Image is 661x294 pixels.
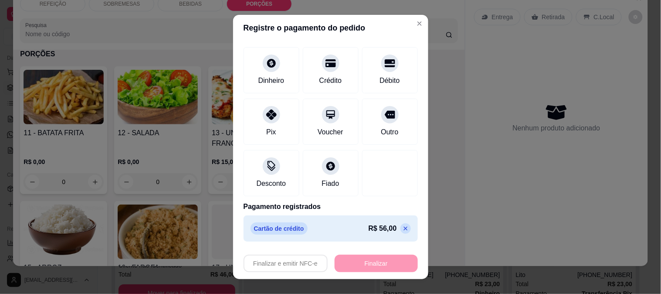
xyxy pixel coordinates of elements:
button: Close [413,17,427,31]
p: R$ 56,00 [369,223,397,234]
div: Fiado [322,178,339,189]
div: Dinheiro [258,75,285,86]
p: Pagamento registrados [244,202,418,212]
p: Cartão de crédito [251,222,308,235]
div: Crédito [319,75,342,86]
header: Registre o pagamento do pedido [233,15,428,41]
div: Voucher [318,127,343,137]
div: Pix [266,127,276,137]
div: Débito [380,75,400,86]
div: Outro [381,127,398,137]
div: Desconto [257,178,286,189]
